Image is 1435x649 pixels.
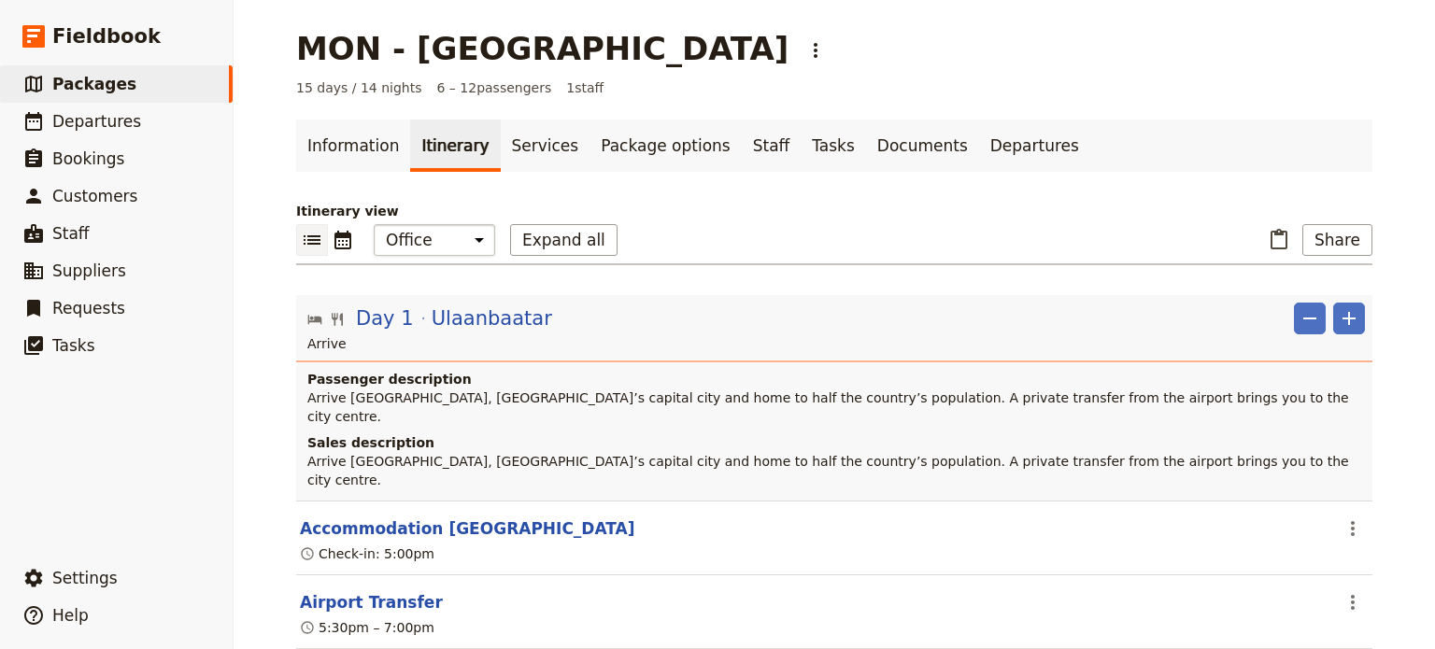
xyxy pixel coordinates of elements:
[1337,586,1369,618] button: Actions
[296,30,789,67] h1: MON - [GEOGRAPHIC_DATA]
[206,110,315,122] div: Keywords by Traffic
[742,120,802,172] a: Staff
[1302,224,1372,256] button: Share
[52,569,118,587] span: Settings
[296,202,1372,220] p: Itinerary view
[52,261,126,280] span: Suppliers
[300,544,434,563] div: Check-in: 5:00pm
[801,120,866,172] a: Tasks
[432,304,552,332] span: Ulaanbaatar
[71,110,167,122] div: Domain Overview
[50,108,65,123] img: tab_domain_overview_orange.svg
[300,591,443,614] button: Edit this itinerary item
[296,78,422,97] span: 15 days / 14 nights
[49,49,206,63] div: Domain: [DOMAIN_NAME]
[186,108,201,123] img: tab_keywords_by_traffic_grey.svg
[52,75,136,93] span: Packages
[52,187,137,205] span: Customers
[510,224,618,256] button: Expand all
[566,78,604,97] span: 1 staff
[979,120,1090,172] a: Departures
[590,120,741,172] a: Package options
[1294,303,1326,334] button: Remove
[300,618,434,637] div: 5:30pm – 7:00pm
[307,452,1365,489] p: Arrive [GEOGRAPHIC_DATA], [GEOGRAPHIC_DATA]’s capital city and home to half the country’s populat...
[52,606,89,625] span: Help
[52,299,125,317] span: Requests
[356,304,414,332] span: Day 1
[296,224,328,256] button: List view
[300,517,635,540] button: Edit this itinerary item
[501,120,590,172] a: Services
[296,120,410,172] a: Information
[866,120,979,172] a: Documents
[800,35,831,66] button: Actions
[52,30,92,45] div: v 4.0.25
[52,149,124,168] span: Bookings
[1263,224,1295,256] button: Paste itinerary item
[1333,303,1365,334] button: Add
[52,22,161,50] span: Fieldbook
[52,336,95,355] span: Tasks
[307,334,1365,353] p: Arrive
[307,370,1365,388] h4: Passenger description
[410,120,500,172] a: Itinerary
[1337,513,1369,544] button: Actions
[307,304,552,332] button: Edit day information
[30,30,45,45] img: logo_orange.svg
[307,388,1365,426] p: Arrive [GEOGRAPHIC_DATA], [GEOGRAPHIC_DATA]’s capital city and home to half the country’s populat...
[30,49,45,63] img: website_grey.svg
[52,112,141,131] span: Departures
[52,224,90,243] span: Staff
[307,433,1365,452] h4: Sales description
[328,224,359,256] button: Calendar view
[437,78,552,97] span: 6 – 12 passengers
